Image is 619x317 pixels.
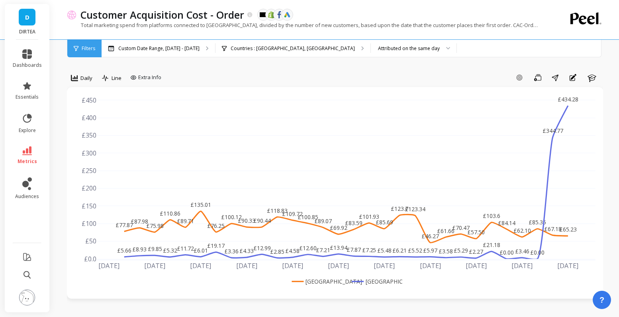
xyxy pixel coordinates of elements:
span: essentials [16,94,39,100]
img: profile picture [19,290,35,305]
span: ? [599,294,604,305]
img: header icon [67,10,76,19]
button: ? [593,291,611,309]
span: metrics [18,158,37,165]
img: api.google.svg [284,11,291,18]
span: D [25,13,29,22]
div: Attributed on the same day [378,45,440,52]
span: Line [112,74,121,82]
span: audiences [15,193,39,200]
img: api.fb.svg [276,11,283,18]
span: Extra Info [138,74,161,82]
span: Filters [82,45,95,52]
span: explore [19,127,36,134]
p: DIRTEA [13,29,42,35]
img: api.shopify.svg [268,11,275,18]
span: Daily [80,74,92,82]
p: Countries : [GEOGRAPHIC_DATA], [GEOGRAPHIC_DATA] [231,45,355,52]
span: dashboards [13,62,42,68]
p: Custom Date Range, [DATE] - [DATE] [118,45,200,52]
img: api.klaviyo.svg [260,12,267,17]
p: Total marketing spend from platforms connected to [GEOGRAPHIC_DATA], divided by the number of new... [67,21,538,29]
p: Customer Acquisition Cost - Order [80,8,244,21]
